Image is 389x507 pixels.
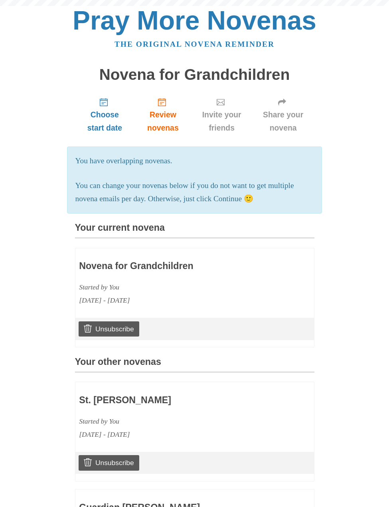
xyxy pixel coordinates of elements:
[75,179,314,206] p: You can change your novenas below if you do not want to get multiple novena emails per day. Other...
[79,428,263,441] div: [DATE] - [DATE]
[79,294,263,307] div: [DATE] - [DATE]
[79,321,139,337] a: Unsubscribe
[199,108,244,135] span: Invite your friends
[75,223,314,238] h3: Your current novena
[83,108,127,135] span: Choose start date
[75,357,314,372] h3: Your other novenas
[115,40,274,48] a: The original novena reminder
[142,108,183,135] span: Review novenas
[79,395,263,406] h3: St. [PERSON_NAME]
[260,108,306,135] span: Share your novena
[75,91,135,139] a: Choose start date
[79,281,263,294] div: Started by You
[75,66,314,83] h1: Novena for Grandchildren
[73,6,316,35] a: Pray More Novenas
[79,415,263,428] div: Started by You
[75,154,314,168] p: You have overlapping novenas.
[79,455,139,470] a: Unsubscribe
[79,261,263,271] h3: Novena for Grandchildren
[192,91,252,139] a: Invite your friends
[252,91,314,139] a: Share your novena
[134,91,191,139] a: Review novenas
